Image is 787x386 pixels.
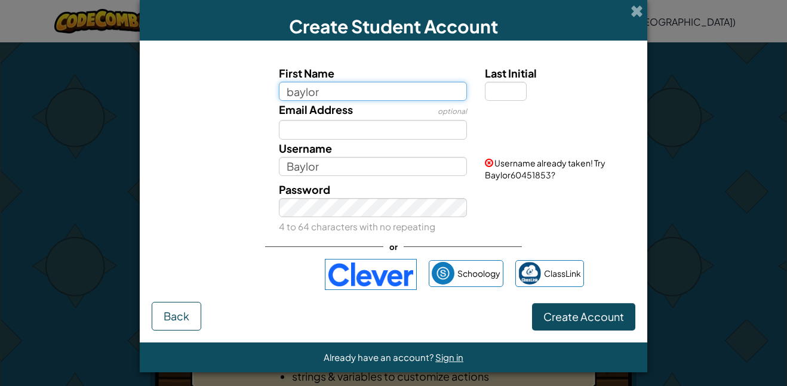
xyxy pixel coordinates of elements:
[325,259,417,290] img: clever-logo-blue.png
[279,103,353,116] span: Email Address
[518,262,541,285] img: classlink-logo-small.png
[279,183,330,196] span: Password
[198,261,319,288] iframe: Sign in with Google Button
[279,221,435,232] small: 4 to 64 characters with no repeating
[152,302,201,331] button: Back
[383,238,404,255] span: or
[435,351,463,363] a: Sign in
[289,15,498,38] span: Create Student Account
[543,310,624,323] span: Create Account
[485,66,537,80] span: Last Initial
[544,265,581,282] span: ClassLink
[279,66,334,80] span: First Name
[457,265,500,282] span: Schoology
[279,141,332,155] span: Username
[432,262,454,285] img: schoology.png
[324,351,435,363] span: Already have an account?
[438,107,467,116] span: optional
[532,303,635,331] button: Create Account
[485,158,605,180] span: Username already taken! Try Baylor60451853?
[164,309,189,323] span: Back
